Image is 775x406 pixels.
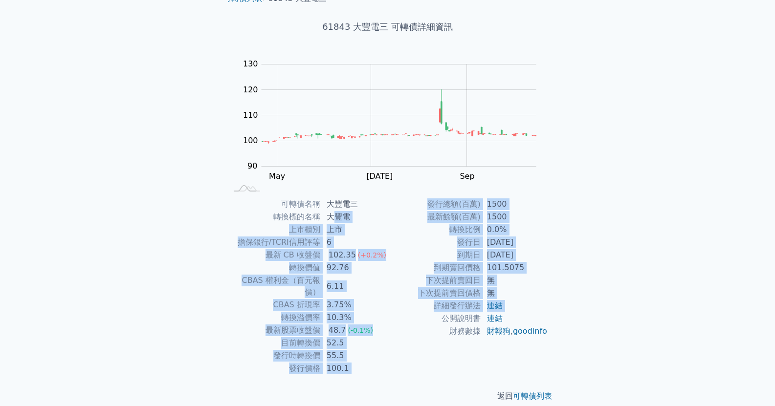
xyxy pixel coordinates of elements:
td: 101.5075 [481,261,548,274]
td: 1500 [481,198,548,211]
td: 目前轉換價 [227,337,321,349]
tspan: 130 [243,59,258,68]
td: 上市 [321,223,388,236]
td: 發行總額(百萬) [388,198,481,211]
td: 下次提前賣回價格 [388,287,481,299]
a: 財報狗 [487,326,510,336]
td: 52.5 [321,337,388,349]
tspan: 90 [247,161,257,171]
td: 到期賣回價格 [388,261,481,274]
td: 3.75% [321,299,388,311]
td: 轉換溢價率 [227,311,321,324]
td: 無 [481,287,548,299]
td: 擔保銀行/TCRI信用評等 [227,236,321,249]
td: 上市櫃別 [227,223,321,236]
td: CBAS 折現率 [227,299,321,311]
td: 0.0% [481,223,548,236]
td: 詳細發行辦法 [388,299,481,312]
td: [DATE] [481,249,548,261]
a: 連結 [487,301,503,310]
td: 92.76 [321,261,388,274]
span: (+0.2%) [358,251,386,259]
td: 1500 [481,211,548,223]
td: 發行日 [388,236,481,249]
td: 無 [481,274,548,287]
td: 6 [321,236,388,249]
div: 102.35 [327,249,358,261]
td: 轉換標的名稱 [227,211,321,223]
g: Chart [238,59,551,201]
div: 48.7 [327,324,348,336]
td: 發行時轉換價 [227,349,321,362]
td: 可轉債名稱 [227,198,321,211]
div: 聊天小工具 [726,359,775,406]
td: 最新餘額(百萬) [388,211,481,223]
td: [DATE] [481,236,548,249]
td: 大豐電 [321,211,388,223]
td: 發行價格 [227,362,321,375]
td: 大豐電三 [321,198,388,211]
iframe: Chat Widget [726,359,775,406]
td: 轉換比例 [388,223,481,236]
tspan: 100 [243,136,258,145]
td: 100.1 [321,362,388,375]
tspan: May [269,171,285,181]
a: 可轉債列表 [513,391,552,401]
td: 轉換價值 [227,261,321,274]
a: goodinfo [513,326,547,336]
p: 返回 [216,390,560,402]
td: 6.11 [321,274,388,299]
td: 下次提前賣回日 [388,274,481,287]
td: 公開說明書 [388,312,481,325]
span: (-0.1%) [348,326,373,334]
td: , [481,325,548,338]
td: 最新 CB 收盤價 [227,249,321,261]
td: 10.3% [321,311,388,324]
td: 最新股票收盤價 [227,324,321,337]
tspan: 120 [243,85,258,94]
td: 財務數據 [388,325,481,338]
td: CBAS 權利金（百元報價） [227,274,321,299]
tspan: [DATE] [366,171,393,181]
a: 連結 [487,314,503,323]
tspan: 110 [243,110,258,120]
tspan: Sep [460,171,474,181]
td: 55.5 [321,349,388,362]
h1: 61843 大豐電三 可轉債詳細資訊 [216,20,560,34]
td: 到期日 [388,249,481,261]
